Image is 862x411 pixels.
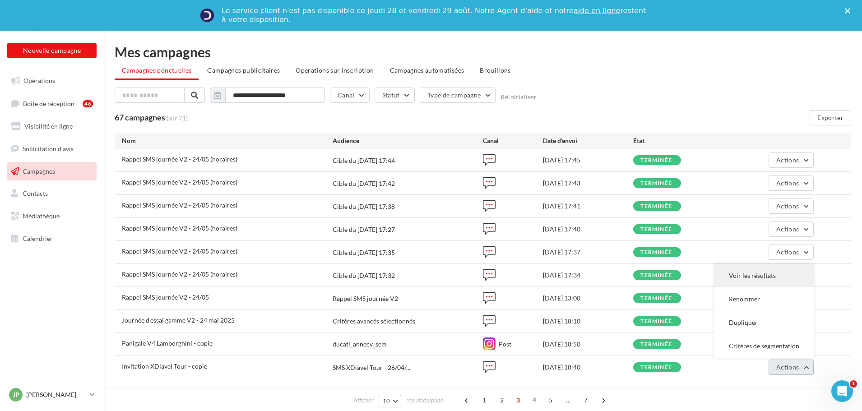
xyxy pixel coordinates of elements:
div: terminée [640,249,672,255]
button: Renommer [714,287,814,311]
span: Opérations [23,77,55,84]
span: Actions [776,156,799,164]
button: Exporter [810,110,851,125]
div: terminée [640,272,672,278]
button: Statut [375,88,415,103]
span: Campagnes publicitaires [207,66,280,74]
button: Actions [769,175,814,191]
span: Campagnes [23,167,55,175]
span: 2 [495,393,509,407]
span: 1 [477,393,491,407]
span: Rappel SMS journée V2 - 24/05 (horaires) [122,247,237,255]
span: Panigale V4 Lamborghini - copie [122,339,213,347]
span: Sollicitation d'avis [23,145,74,152]
span: Rappel SMS journée V2 - 24/05 (horaires) [122,201,237,209]
div: Le service client n'est pas disponible ce jeudi 28 et vendredi 29 août. Notre Agent d'aide et not... [222,6,648,24]
span: Brouillons [480,66,511,74]
div: [DATE] 17:34 [543,271,633,280]
span: Médiathèque [23,212,60,220]
div: terminée [640,157,672,163]
span: JP [13,390,19,399]
span: Rappel SMS journée V2 - 24/05 [122,293,209,301]
div: terminée [640,296,672,301]
span: Actions [776,202,799,210]
div: [DATE] 18:50 [543,340,633,349]
a: Médiathèque [5,207,98,226]
span: Rappel SMS journée V2 - 24/05 (horaires) [122,155,237,163]
button: Actions [769,199,814,214]
div: Cible du [DATE] 17:44 [333,156,395,165]
button: Actions [769,152,814,168]
a: Sollicitation d'avis [5,139,98,158]
div: Nom [122,136,333,145]
div: Date d'envoi [543,136,633,145]
span: ... [561,393,575,407]
button: 10 [379,395,402,407]
div: [DATE] 17:41 [543,202,633,211]
span: Journée d'essai gamme V2 - 24 mai 2025 [122,316,235,324]
span: Operations sur inscription [296,66,374,74]
span: Actions [776,179,799,187]
span: 67 campagnes [115,112,165,122]
span: 4 [527,393,542,407]
span: Boîte de réception [23,99,74,107]
button: Critères de segmentation [714,334,814,358]
span: Actions [776,225,799,233]
span: résultats/page [406,396,444,405]
div: [DATE] 17:45 [543,156,633,165]
div: terminée [640,180,672,186]
a: Boîte de réception46 [5,94,98,113]
div: Cible du [DATE] 17:35 [333,248,395,257]
a: Opérations [5,71,98,90]
div: Mes campagnes [115,45,851,59]
div: [DATE] 17:43 [543,179,633,188]
span: Rappel SMS journée V2 - 24/05 (horaires) [122,224,237,232]
span: 1 [850,380,857,388]
span: Invitation XDiavel Tour - copie [122,362,207,370]
span: 10 [383,397,390,405]
button: Voir les résultats [714,264,814,287]
button: Dupliquer [714,311,814,334]
span: SMS XDiavel Tour - 26/04/... [333,363,410,372]
div: terminée [640,342,672,347]
span: 7 [579,393,593,407]
div: terminée [640,365,672,370]
div: État [633,136,723,145]
div: 46 [83,100,93,107]
button: Actions [769,245,814,260]
button: Réinitialiser [501,93,537,101]
a: JP [PERSON_NAME] [7,386,97,403]
span: (sur 71) [167,114,188,123]
iframe: Intercom live chat [831,380,853,402]
div: terminée [640,226,672,232]
div: terminée [640,203,672,209]
button: Canal [330,88,370,103]
span: Rappel SMS journée V2 - 24/05 (horaires) [122,270,237,278]
div: Cible du [DATE] 17:27 [333,225,395,234]
div: ducati_annecy_sem [333,340,387,349]
button: Actions [769,360,814,375]
div: terminée [640,319,672,324]
div: Cible du [DATE] 17:42 [333,179,395,188]
img: Profile image for Service-Client [200,8,214,23]
div: Fermer [845,8,854,14]
p: [PERSON_NAME] [26,390,86,399]
div: [DATE] 18:40 [543,363,633,372]
span: Calendrier [23,235,53,242]
div: [DATE] 13:00 [543,294,633,303]
span: Actions [776,363,799,371]
div: Cible du [DATE] 17:38 [333,202,395,211]
div: Rappel SMS journée V2 [333,294,398,303]
span: Contacts [23,189,48,197]
button: Type de campagne [420,88,496,103]
a: aide en ligne [574,6,620,15]
div: [DATE] 17:37 [543,248,633,257]
span: 5 [543,393,558,407]
button: Nouvelle campagne [7,43,97,58]
span: 3 [511,393,525,407]
div: [DATE] 18:10 [543,317,633,326]
a: Contacts [5,184,98,203]
div: Canal [483,136,543,145]
a: Calendrier [5,229,98,248]
div: Cible du [DATE] 17:32 [333,271,395,280]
